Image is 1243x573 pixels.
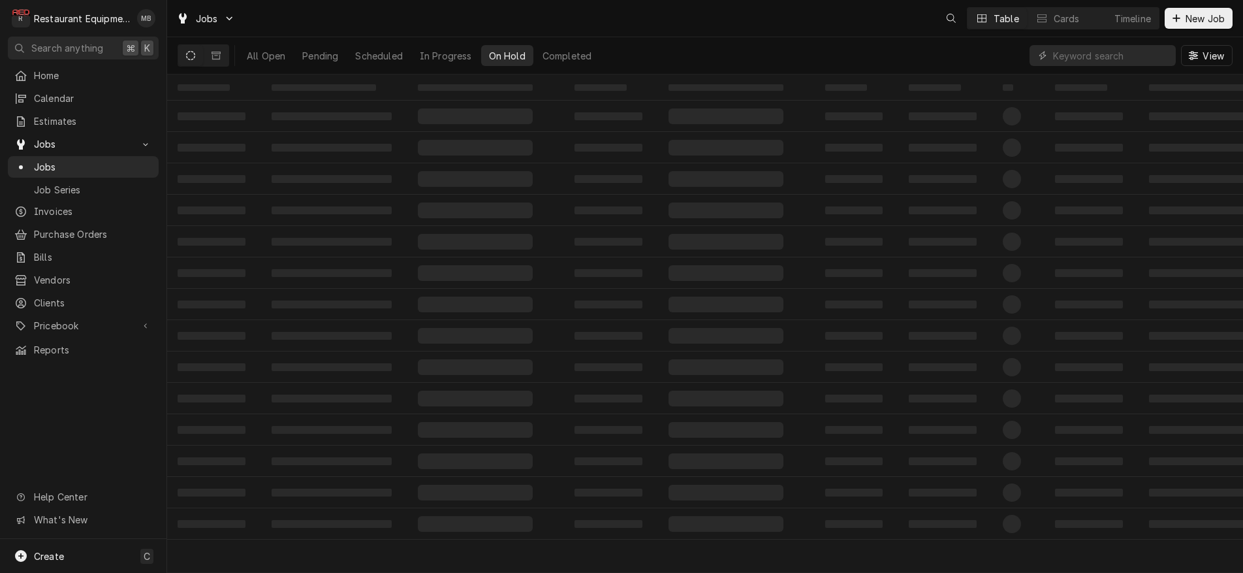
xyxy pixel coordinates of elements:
[1183,12,1227,25] span: New Job
[669,453,783,469] span: ‌
[669,171,783,187] span: ‌
[669,359,783,375] span: ‌
[34,343,152,357] span: Reports
[144,41,150,55] span: K
[418,171,533,187] span: ‌
[1053,45,1169,66] input: Keyword search
[178,395,245,402] span: ‌
[825,395,883,402] span: ‌
[178,363,245,371] span: ‌
[144,549,150,563] span: C
[178,301,245,308] span: ‌
[669,516,783,532] span: ‌
[420,49,472,63] div: In Progress
[669,203,783,218] span: ‌
[418,140,533,156] span: ‌
[272,84,376,91] span: ‌
[1003,84,1013,91] span: ‌
[825,206,883,214] span: ‌
[34,205,152,218] span: Invoices
[1055,363,1123,371] span: ‌
[178,112,245,120] span: ‌
[34,183,152,197] span: Job Series
[418,234,533,250] span: ‌
[418,328,533,344] span: ‌
[418,422,533,438] span: ‌
[1200,49,1227,63] span: View
[1003,515,1021,533] span: ‌
[1054,12,1080,25] div: Cards
[178,457,245,465] span: ‌
[418,265,533,281] span: ‌
[825,332,883,340] span: ‌
[669,297,783,312] span: ‌
[34,513,151,527] span: What's New
[669,108,783,124] span: ‌
[418,297,533,312] span: ‌
[272,520,392,528] span: ‌
[994,12,1019,25] div: Table
[418,391,533,406] span: ‌
[34,319,133,333] span: Pricebook
[1003,295,1021,314] span: ‌
[34,273,152,287] span: Vendors
[418,108,533,124] span: ‌
[34,137,133,151] span: Jobs
[34,114,152,128] span: Estimates
[8,223,159,245] a: Purchase Orders
[8,486,159,508] a: Go to Help Center
[272,426,392,434] span: ‌
[825,84,867,91] span: ‌
[1055,144,1123,152] span: ‌
[34,296,152,310] span: Clients
[178,520,245,528] span: ‌
[8,339,159,361] a: Reports
[272,144,392,152] span: ‌
[8,246,159,268] a: Bills
[34,227,152,241] span: Purchase Orders
[31,41,103,55] span: Search anything
[418,84,533,91] span: ‌
[1003,139,1021,157] span: ‌
[574,426,642,434] span: ‌
[8,509,159,531] a: Go to What's New
[669,84,783,91] span: ‌
[1055,426,1123,434] span: ‌
[1055,112,1123,120] span: ‌
[825,112,883,120] span: ‌
[12,9,30,27] div: R
[669,422,783,438] span: ‌
[418,203,533,218] span: ‌
[1055,269,1123,277] span: ‌
[272,457,392,465] span: ‌
[825,144,883,152] span: ‌
[909,112,977,120] span: ‌
[196,12,218,25] span: Jobs
[137,9,155,27] div: MB
[574,269,642,277] span: ‌
[825,175,883,183] span: ‌
[1003,170,1021,188] span: ‌
[178,84,230,91] span: ‌
[1181,45,1233,66] button: View
[302,49,338,63] div: Pending
[1003,358,1021,376] span: ‌
[8,156,159,178] a: Jobs
[34,12,130,25] div: Restaurant Equipment Diagnostics
[1003,107,1021,125] span: ‌
[272,238,392,246] span: ‌
[1055,238,1123,246] span: ‌
[1003,483,1021,502] span: ‌
[178,489,245,497] span: ‌
[574,144,642,152] span: ‌
[909,332,977,340] span: ‌
[247,49,285,63] div: All Open
[825,520,883,528] span: ‌
[34,551,64,562] span: Create
[137,9,155,27] div: Matthew Brunty's Avatar
[1055,332,1123,340] span: ‌
[8,37,159,59] button: Search anything⌘K
[1003,389,1021,408] span: ‌
[8,201,159,222] a: Invoices
[272,112,392,120] span: ‌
